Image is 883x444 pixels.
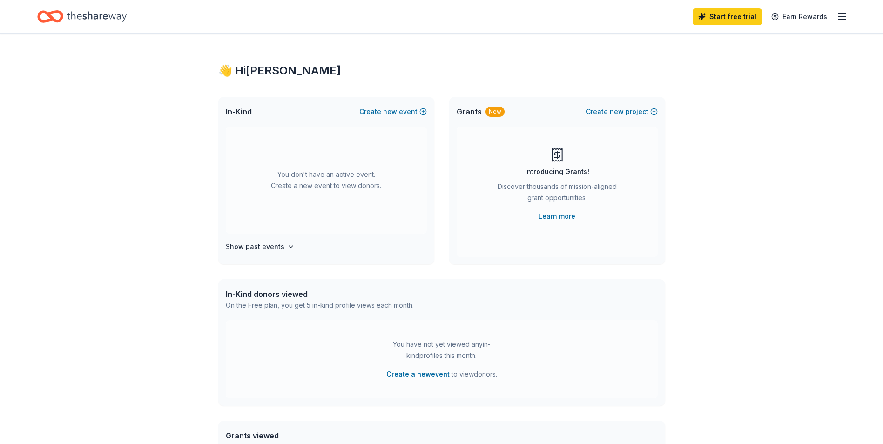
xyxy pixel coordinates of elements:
[37,6,127,27] a: Home
[226,289,414,300] div: In-Kind donors viewed
[766,8,833,25] a: Earn Rewards
[693,8,762,25] a: Start free trial
[386,369,450,380] button: Create a newevent
[359,106,427,117] button: Createnewevent
[226,300,414,311] div: On the Free plan, you get 5 in-kind profile views each month.
[386,369,497,380] span: to view donors .
[383,106,397,117] span: new
[610,106,624,117] span: new
[226,241,295,252] button: Show past events
[485,107,505,117] div: New
[218,63,665,78] div: 👋 Hi [PERSON_NAME]
[457,106,482,117] span: Grants
[226,127,427,234] div: You don't have an active event. Create a new event to view donors.
[226,241,284,252] h4: Show past events
[226,430,409,441] div: Grants viewed
[539,211,575,222] a: Learn more
[494,181,620,207] div: Discover thousands of mission-aligned grant opportunities.
[384,339,500,361] div: You have not yet viewed any in-kind profiles this month.
[226,106,252,117] span: In-Kind
[586,106,658,117] button: Createnewproject
[525,166,589,177] div: Introducing Grants!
